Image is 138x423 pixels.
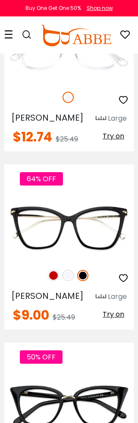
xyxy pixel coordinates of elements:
[103,309,124,319] span: Try on
[25,4,81,12] div: Buy One Get One 50%
[20,172,63,186] span: 64% OFF
[48,270,59,281] img: Red
[87,4,113,12] div: Shop now
[4,195,134,260] img: Black Gosse - Acetate,Metal ,Universal Bridge Fit
[53,312,75,322] span: $25.49
[56,134,78,144] span: $25.49
[41,25,111,46] img: abbeglasses.com
[13,306,49,324] span: $9.00
[77,270,88,281] img: Black
[13,128,52,146] span: $12.74
[100,131,127,142] button: Try on
[20,350,63,364] span: 50% OFF
[11,112,84,124] span: [PERSON_NAME]
[11,290,84,302] span: [PERSON_NAME]
[96,294,106,300] img: size ruler
[96,115,106,122] img: size ruler
[100,309,127,320] button: Try on
[63,92,74,103] img: Translucent
[103,131,124,141] span: Try on
[108,292,127,302] div: Large
[63,270,74,281] img: Translucent
[82,4,113,12] a: Shop now
[108,113,127,124] div: Large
